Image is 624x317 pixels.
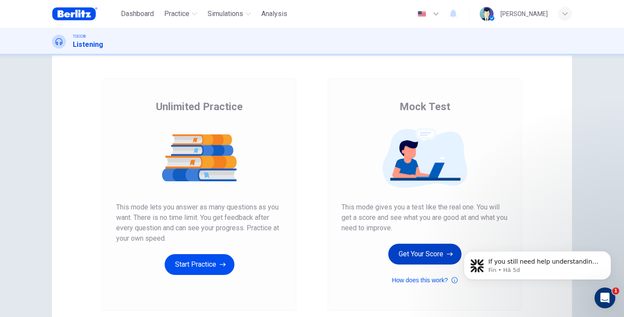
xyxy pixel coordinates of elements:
button: How does this work? [392,275,457,285]
span: Unlimited Practice [156,100,243,114]
button: Analysis [258,6,291,22]
div: [PERSON_NAME] [500,9,548,19]
span: Dashboard [121,9,154,19]
iframe: Intercom live chat [595,288,615,308]
button: Simulations [204,6,254,22]
h1: Listening [73,39,103,50]
span: Mock Test [400,100,450,114]
span: This mode gives you a test like the real one. You will get a score and see what you are good at a... [341,202,508,233]
span: Practice [164,9,189,19]
span: Analysis [261,9,287,19]
img: Profile picture [480,7,494,21]
span: Simulations [208,9,243,19]
span: 1 [612,288,619,294]
button: Practice [161,6,201,22]
button: Dashboard [117,6,157,22]
img: Berlitz Brasil logo [52,5,97,23]
img: en [416,11,427,17]
button: Start Practice [165,254,234,275]
span: This mode lets you answer as many questions as you want. There is no time limit. You get feedback... [116,202,283,244]
button: Get Your Score [388,244,461,265]
span: TOEIC® [73,33,86,39]
iframe: Intercom notifications mensagem [451,233,624,294]
a: Berlitz Brasil logo [52,5,117,23]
